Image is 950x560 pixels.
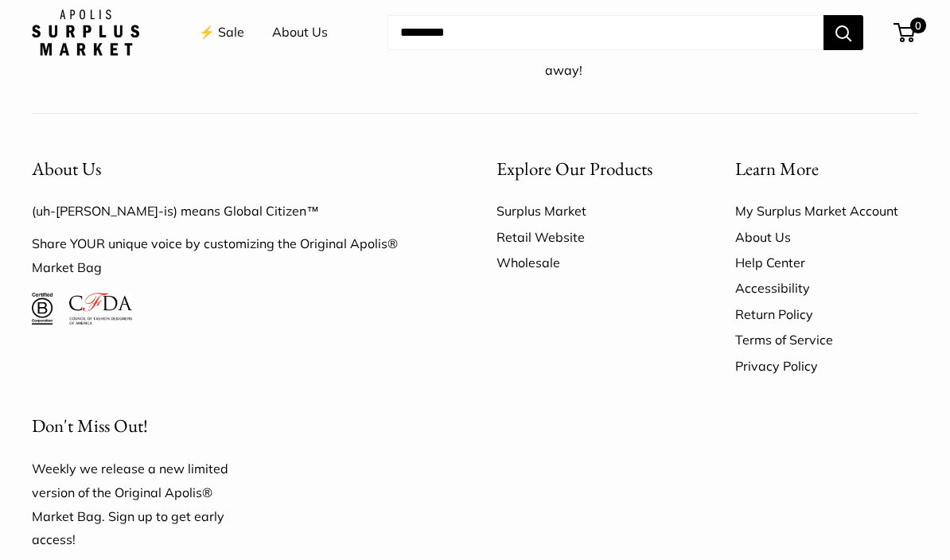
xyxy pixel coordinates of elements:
[32,10,139,56] img: Apolis: Surplus Market
[32,411,255,442] p: Don't Miss Out!
[735,328,918,353] a: Terms of Service
[496,251,679,276] a: Wholesale
[735,199,918,224] a: My Surplus Market Account
[32,233,441,281] p: Share YOUR unique voice by customizing the Original Apolis® Market Bag
[735,157,819,181] span: Learn More
[895,24,915,43] a: 0
[32,200,441,224] p: (uh-[PERSON_NAME]-is) means Global Citizen™
[32,294,53,325] img: Certified B Corporation
[735,251,918,276] a: Help Center
[735,354,918,379] a: Privacy Policy
[387,16,823,51] input: Search...
[496,199,679,224] a: Surplus Market
[735,302,918,328] a: Return Policy
[32,154,441,185] button: About Us
[735,154,918,185] button: Learn More
[496,225,679,251] a: Retail Website
[272,21,328,45] a: About Us
[32,157,101,181] span: About Us
[199,21,244,45] a: ⚡️ Sale
[496,157,652,181] span: Explore Our Products
[735,225,918,251] a: About Us
[910,18,926,34] span: 0
[69,294,132,325] img: Council of Fashion Designers of America Member
[32,458,255,554] p: Weekly we release a new limited version of the Original Apolis® Market Bag. Sign up to get early ...
[496,154,679,185] button: Explore Our Products
[735,276,918,301] a: Accessibility
[823,16,863,51] button: Search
